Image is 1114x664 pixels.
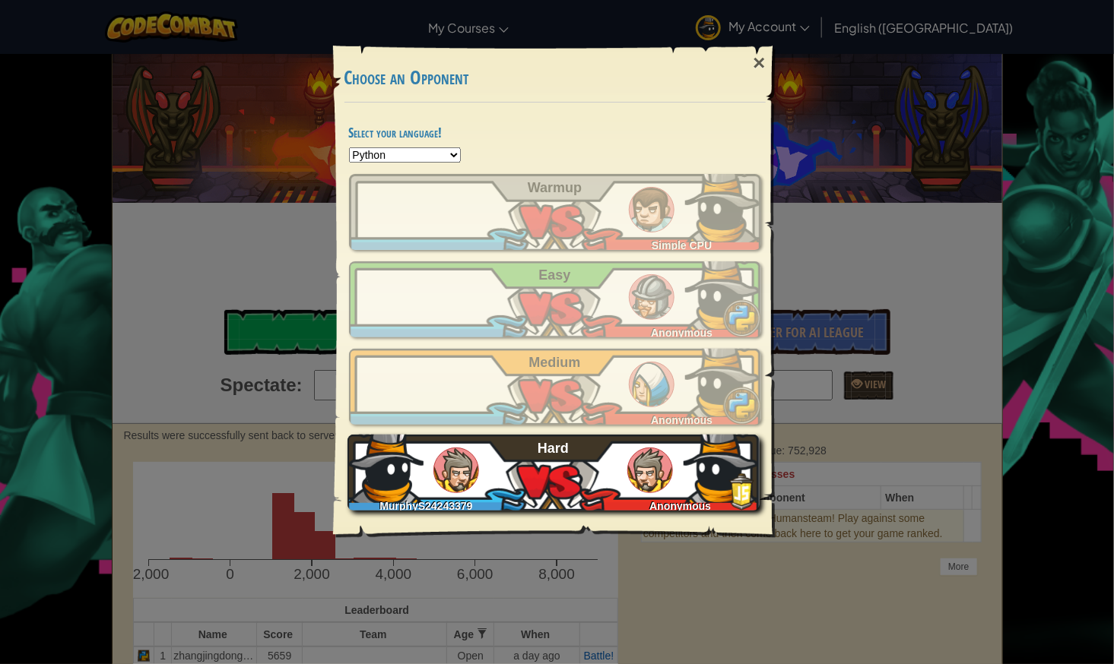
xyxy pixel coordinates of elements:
div: × [741,41,776,85]
img: humans_ladder_easy.png [629,274,674,320]
span: Warmup [528,180,582,195]
a: MurphyS24243379Anonymous [349,435,761,511]
h4: Select your language! [349,125,761,140]
img: BWyYAAAABklEQVQDALcw5VfEqjsjAAAAAElFTkSuQmCC [685,166,761,242]
span: MurphyS24243379 [379,500,472,512]
span: Anonymous [649,500,711,512]
img: humans_ladder_tutorial.png [629,187,674,232]
span: Easy [539,267,571,283]
a: Anonymous [349,261,761,337]
span: Anonymous [651,414,713,426]
span: Hard [538,441,569,456]
a: Simple CPU [349,174,761,250]
span: Medium [529,355,581,370]
a: Anonymous [349,349,761,425]
span: Anonymous [651,327,713,339]
img: humans_ladder_hard.png [433,447,479,493]
img: humans_ladder_hard.png [627,447,673,493]
img: humans_ladder_medium.png [629,362,674,407]
img: BWyYAAAABklEQVQDALcw5VfEqjsjAAAAAElFTkSuQmCC [348,427,424,503]
span: Simple CPU [652,239,712,251]
img: BWyYAAAABklEQVQDALcw5VfEqjsjAAAAAElFTkSuQmCC [685,341,761,417]
img: BWyYAAAABklEQVQDALcw5VfEqjsjAAAAAElFTkSuQmCC [684,427,760,503]
h3: Choose an Opponent [344,68,766,88]
img: BWyYAAAABklEQVQDALcw5VfEqjsjAAAAAElFTkSuQmCC [685,254,761,330]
